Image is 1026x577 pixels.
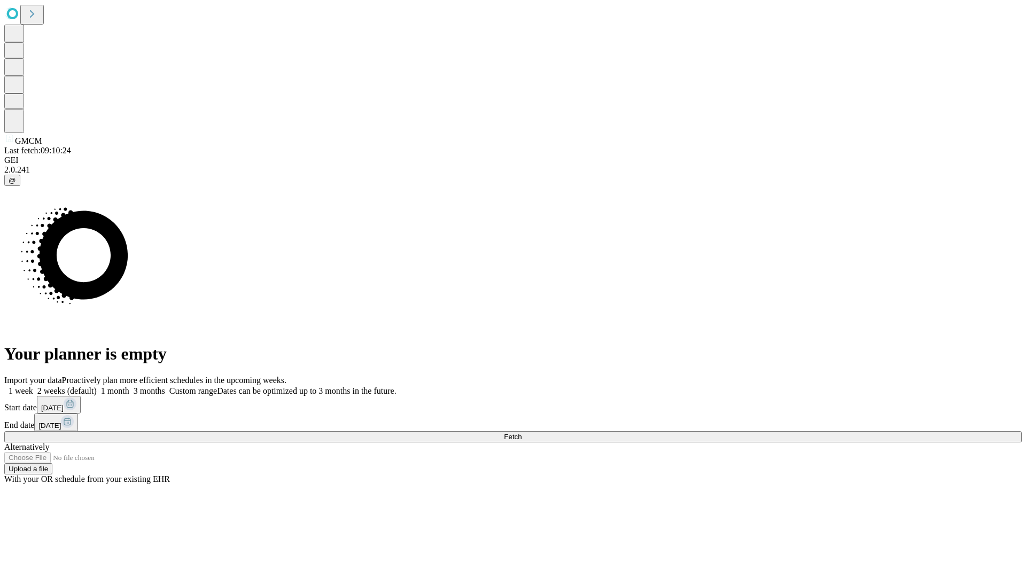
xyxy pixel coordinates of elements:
[217,386,396,395] span: Dates can be optimized up to 3 months in the future.
[37,396,81,414] button: [DATE]
[9,176,16,184] span: @
[169,386,217,395] span: Custom range
[4,442,49,451] span: Alternatively
[4,376,62,385] span: Import your data
[38,422,61,430] span: [DATE]
[62,376,286,385] span: Proactively plan more efficient schedules in the upcoming weeks.
[4,155,1022,165] div: GEI
[4,165,1022,175] div: 2.0.241
[4,344,1022,364] h1: Your planner is empty
[101,386,129,395] span: 1 month
[37,386,97,395] span: 2 weeks (default)
[4,396,1022,414] div: Start date
[9,386,33,395] span: 1 week
[15,136,42,145] span: GMCM
[4,175,20,186] button: @
[41,404,64,412] span: [DATE]
[34,414,78,431] button: [DATE]
[134,386,165,395] span: 3 months
[4,463,52,474] button: Upload a file
[4,474,170,484] span: With your OR schedule from your existing EHR
[4,146,71,155] span: Last fetch: 09:10:24
[4,414,1022,431] div: End date
[504,433,522,441] span: Fetch
[4,431,1022,442] button: Fetch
